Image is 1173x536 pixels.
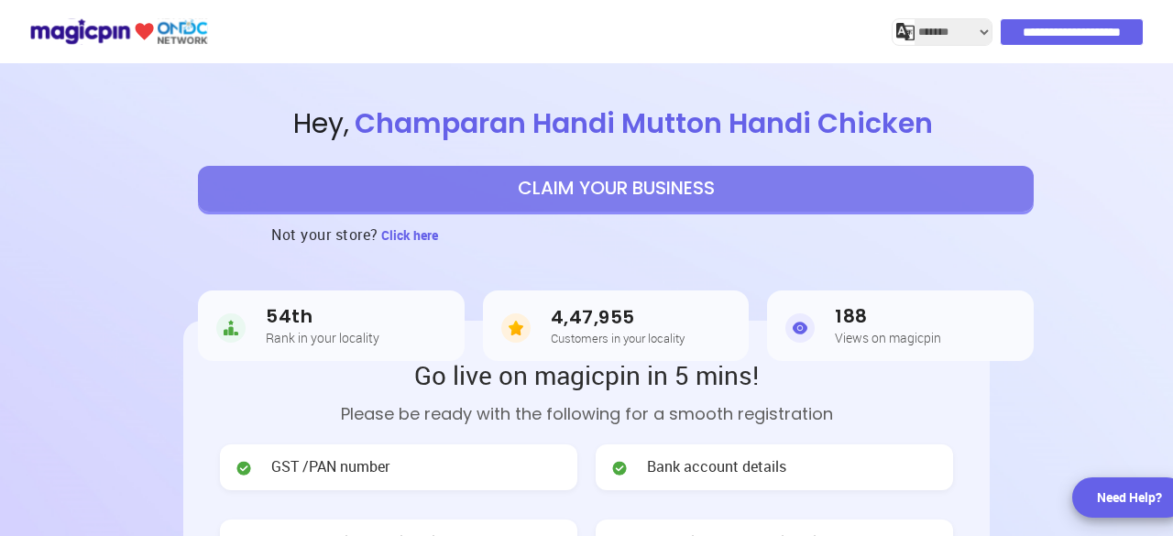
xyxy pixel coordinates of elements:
[216,310,246,346] img: Rank
[551,332,685,345] h5: Customers in your locality
[29,16,208,48] img: ondc-logo-new-small.8a59708e.svg
[610,459,629,477] img: check
[198,166,1034,212] button: CLAIM YOUR BUSINESS
[501,310,531,346] img: Customers
[551,307,685,328] h3: 4,47,955
[785,310,815,346] img: Views
[349,104,938,143] span: Champaran Handi Mutton Handi Chicken
[220,357,953,392] h2: Go live on magicpin in 5 mins!
[266,331,379,345] h5: Rank in your locality
[59,104,1173,144] span: Hey ,
[235,459,253,477] img: check
[835,331,941,345] h5: Views on magicpin
[381,226,438,244] span: Click here
[271,212,378,257] h3: Not your store?
[1097,488,1162,507] div: Need Help?
[271,456,389,477] span: GST /PAN number
[896,23,915,41] img: j2MGCQAAAABJRU5ErkJggg==
[220,401,953,426] p: Please be ready with the following for a smooth registration
[647,456,786,477] span: Bank account details
[266,306,379,327] h3: 54th
[835,306,941,327] h3: 188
